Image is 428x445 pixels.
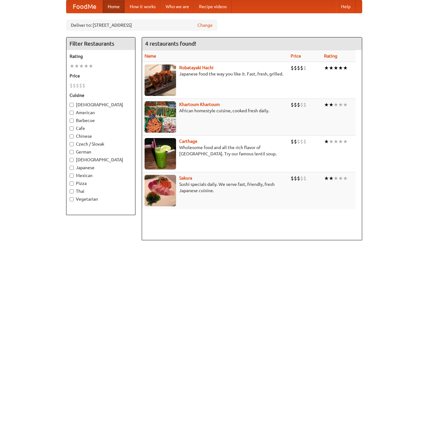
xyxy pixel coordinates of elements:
h4: Filter Restaurants [66,37,135,50]
input: American [70,111,74,115]
li: $ [300,138,303,145]
input: Cafe [70,126,74,131]
li: $ [300,175,303,182]
label: Chinese [70,133,132,139]
li: ★ [329,64,334,71]
input: Thai [70,189,74,193]
a: Help [336,0,356,13]
a: Price [291,53,301,58]
p: Sushi specials daily. We serve fast, friendly, fresh Japanese cuisine. [145,181,286,194]
li: ★ [338,64,343,71]
input: Mexican [70,174,74,178]
label: Czech / Slovak [70,141,132,147]
li: ★ [84,63,88,70]
input: [DEMOGRAPHIC_DATA] [70,158,74,162]
li: $ [297,101,300,108]
h5: Cuisine [70,92,132,98]
a: Rating [324,53,337,58]
li: ★ [338,101,343,108]
li: ★ [343,175,348,182]
li: $ [303,64,306,71]
label: Pizza [70,180,132,186]
label: Cafe [70,125,132,131]
li: $ [294,138,297,145]
input: German [70,150,74,154]
h5: Price [70,73,132,79]
li: $ [303,175,306,182]
a: Khartoum Khartoum [179,102,220,107]
p: Wholesome food and all the rich flavor of [GEOGRAPHIC_DATA]. Try our famous lentil soup. [145,144,286,157]
label: Barbecue [70,117,132,124]
li: $ [303,101,306,108]
a: FoodMe [66,0,103,13]
li: ★ [70,63,74,70]
label: Vegetarian [70,196,132,202]
p: Japanese food the way you like it. Fast, fresh, grilled. [145,71,286,77]
li: ★ [334,101,338,108]
li: $ [73,82,76,89]
ng-pluralize: 4 restaurants found! [145,41,196,47]
li: $ [300,64,303,71]
li: ★ [324,64,329,71]
li: ★ [343,64,348,71]
img: carthage.jpg [145,138,176,170]
li: ★ [329,175,334,182]
li: $ [291,138,294,145]
li: ★ [334,64,338,71]
li: ★ [74,63,79,70]
a: Home [103,0,125,13]
img: robatayaki.jpg [145,64,176,96]
li: ★ [324,101,329,108]
a: Who we are [161,0,194,13]
li: ★ [329,138,334,145]
li: $ [291,175,294,182]
li: $ [297,64,300,71]
a: How it works [125,0,161,13]
label: [DEMOGRAPHIC_DATA] [70,102,132,108]
a: Recipe videos [194,0,232,13]
a: Sakura [179,175,192,181]
li: ★ [324,138,329,145]
img: sakura.jpg [145,175,176,206]
li: ★ [334,138,338,145]
li: $ [300,101,303,108]
li: ★ [334,175,338,182]
a: Name [145,53,156,58]
li: $ [294,175,297,182]
input: Pizza [70,181,74,186]
label: Japanese [70,164,132,171]
li: ★ [324,175,329,182]
li: $ [76,82,79,89]
li: $ [303,138,306,145]
li: ★ [329,101,334,108]
li: $ [70,82,73,89]
li: $ [297,175,300,182]
input: Czech / Slovak [70,142,74,146]
label: Thai [70,188,132,194]
label: German [70,149,132,155]
li: ★ [343,138,348,145]
a: Change [197,22,213,28]
li: ★ [88,63,93,70]
li: $ [291,64,294,71]
img: khartoum.jpg [145,101,176,133]
input: Japanese [70,166,74,170]
a: Carthage [179,139,197,144]
li: ★ [79,63,84,70]
h5: Rating [70,53,132,59]
label: [DEMOGRAPHIC_DATA] [70,157,132,163]
div: Deliver to: [STREET_ADDRESS] [66,19,217,31]
li: ★ [338,175,343,182]
a: Robatayaki Hachi [179,65,214,70]
input: Barbecue [70,119,74,123]
li: ★ [343,101,348,108]
input: Vegetarian [70,197,74,201]
li: $ [82,82,85,89]
li: $ [79,82,82,89]
li: $ [297,138,300,145]
li: $ [291,101,294,108]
